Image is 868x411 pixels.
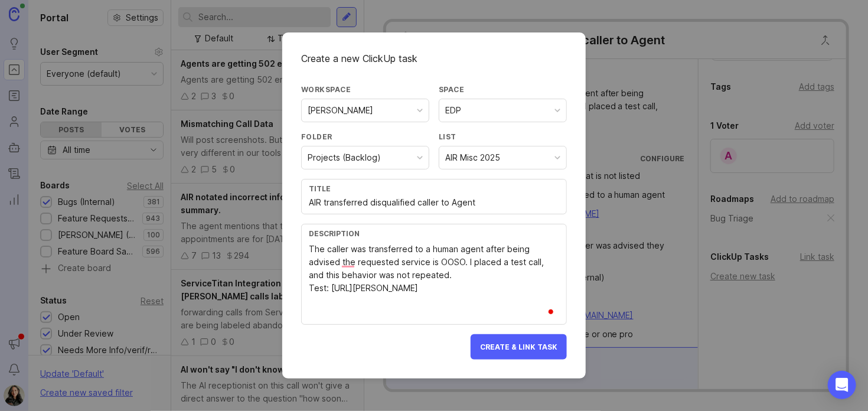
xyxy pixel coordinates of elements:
div: List [439,132,567,142]
div: Projects (Backlog) [308,151,381,164]
div: [PERSON_NAME] [308,104,373,117]
div: Workspace [301,84,429,94]
div: EDP [445,104,461,117]
button: Create & Link Task [471,334,567,360]
div: Title [309,184,559,193]
div: Description [309,229,559,238]
div: Create a new ClickUp task [301,51,567,66]
textarea: To enrich screen reader interactions, please activate Accessibility in Grammarly extension settings [309,243,559,321]
span: Create & Link Task [480,342,557,351]
div: Folder [301,132,429,142]
div: Open Intercom Messenger [828,371,856,399]
div: Space [439,84,567,94]
div: AIR Misc 2025 [445,151,500,164]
